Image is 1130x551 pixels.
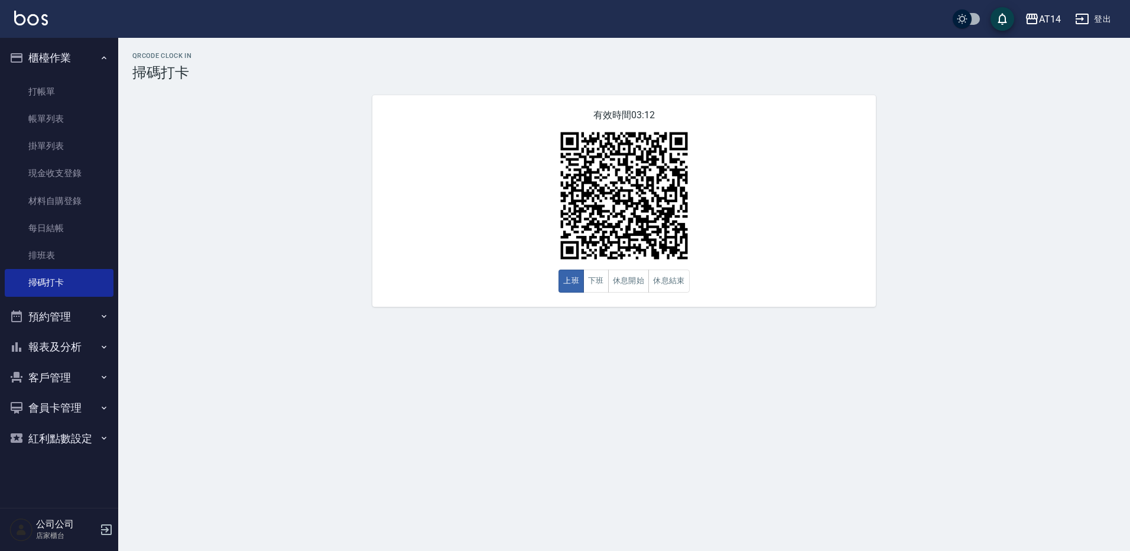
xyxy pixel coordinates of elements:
[36,530,96,541] p: 店家櫃台
[9,518,33,542] img: Person
[5,215,113,242] a: 每日結帳
[608,270,650,293] button: 休息開始
[5,132,113,160] a: 掛單列表
[5,105,113,132] a: 帳單列表
[14,11,48,25] img: Logo
[132,52,1116,60] h2: QRcode Clock In
[1070,8,1116,30] button: 登出
[558,270,584,293] button: 上班
[372,95,876,307] div: 有效時間 03:12
[5,393,113,423] button: 會員卡管理
[132,64,1116,81] h3: 掃碼打卡
[5,242,113,269] a: 排班表
[5,269,113,296] a: 掃碼打卡
[5,302,113,332] button: 預約管理
[5,43,113,73] button: 櫃檯作業
[5,332,113,362] button: 報表及分析
[36,518,96,530] h5: 公司公司
[5,187,113,215] a: 材料自購登錄
[5,423,113,454] button: 紅利點數設定
[583,270,609,293] button: 下班
[5,362,113,393] button: 客戶管理
[1020,7,1066,31] button: AT14
[648,270,690,293] button: 休息結束
[5,160,113,187] a: 現金收支登錄
[5,78,113,105] a: 打帳單
[991,7,1014,31] button: save
[1039,12,1061,27] div: AT14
